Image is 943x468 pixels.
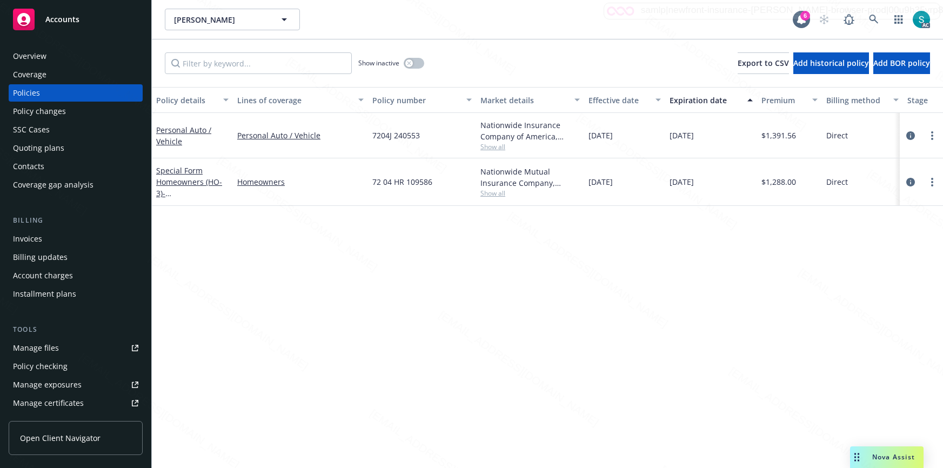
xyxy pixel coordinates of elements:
div: Policies [13,84,40,102]
a: Overview [9,48,143,65]
div: SSC Cases [13,121,50,138]
div: Overview [13,48,46,65]
a: Coverage gap analysis [9,176,143,193]
div: Policy changes [13,103,66,120]
a: circleInformation [904,176,917,189]
div: Account charges [13,267,73,284]
span: Export to CSV [738,58,789,68]
span: Accounts [45,15,79,24]
div: Billing [9,215,143,226]
a: Invoices [9,230,143,248]
a: Quoting plans [9,139,143,157]
div: Contacts [13,158,44,175]
button: Add historical policy [793,52,869,74]
button: Market details [476,87,584,113]
div: Invoices [13,230,42,248]
div: Expiration date [670,95,741,106]
div: Nationwide Mutual Insurance Company, Nationwide Insurance Company [480,166,580,189]
span: [PERSON_NAME] [174,14,267,25]
span: Direct [826,176,848,188]
span: Add historical policy [793,58,869,68]
button: [PERSON_NAME] [165,9,300,30]
span: $1,391.56 [761,130,796,141]
img: photo [913,11,930,28]
a: Account charges [9,267,143,284]
span: Open Client Navigator [20,432,101,444]
span: Show inactive [358,58,399,68]
button: Nova Assist [850,446,924,468]
div: Billing method [826,95,887,106]
a: Policy checking [9,358,143,375]
div: Manage certificates [13,395,84,412]
a: Billing updates [9,249,143,266]
div: Tools [9,324,143,335]
span: 72 04 HR 109586 [372,176,432,188]
button: Expiration date [665,87,757,113]
button: Premium [757,87,822,113]
div: Policy number [372,95,460,106]
button: Policy details [152,87,233,113]
div: Effective date [588,95,649,106]
a: Policy changes [9,103,143,120]
div: Installment plans [13,285,76,303]
button: Policy number [368,87,476,113]
span: [DATE] [670,130,694,141]
a: Start snowing [813,9,835,30]
button: Lines of coverage [233,87,368,113]
span: Show all [480,189,580,198]
a: Report a Bug [838,9,860,30]
span: Nova Assist [872,452,915,462]
a: Switch app [888,9,909,30]
a: Accounts [9,4,143,35]
div: Quoting plans [13,139,64,157]
div: 6 [800,11,810,21]
div: Lines of coverage [237,95,352,106]
span: [DATE] [588,176,613,188]
div: Policy checking [13,358,68,375]
a: circleInformation [904,129,917,142]
input: Filter by keyword... [165,52,352,74]
a: Manage files [9,339,143,357]
div: Drag to move [850,446,864,468]
a: Manage exposures [9,376,143,393]
a: Manage certificates [9,395,143,412]
a: Contacts [9,158,143,175]
span: [DATE] [588,130,613,141]
a: SSC Cases [9,121,143,138]
a: Installment plans [9,285,143,303]
div: Billing updates [13,249,68,266]
a: Search [863,9,885,30]
a: Policies [9,84,143,102]
div: Manage files [13,339,59,357]
a: Special Form Homeowners (HO-3) [156,165,225,210]
span: [DATE] [670,176,694,188]
span: Show all [480,142,580,151]
div: Manage exposures [13,376,82,393]
a: Coverage [9,66,143,83]
div: Policy details [156,95,217,106]
span: 7204J 240553 [372,130,420,141]
button: Effective date [584,87,665,113]
span: $1,288.00 [761,176,796,188]
a: Personal Auto / Vehicle [237,130,364,141]
span: Direct [826,130,848,141]
a: more [926,129,939,142]
a: Personal Auto / Vehicle [156,125,211,146]
div: Coverage gap analysis [13,176,93,193]
div: Stage [907,95,941,106]
div: Market details [480,95,568,106]
div: Premium [761,95,806,106]
a: more [926,176,939,189]
a: Homeowners [237,176,364,188]
div: Coverage [13,66,46,83]
button: Add BOR policy [873,52,930,74]
div: Nationwide Insurance Company of America, Nationwide Insurance Company [480,119,580,142]
span: Add BOR policy [873,58,930,68]
button: Billing method [822,87,903,113]
button: Export to CSV [738,52,789,74]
